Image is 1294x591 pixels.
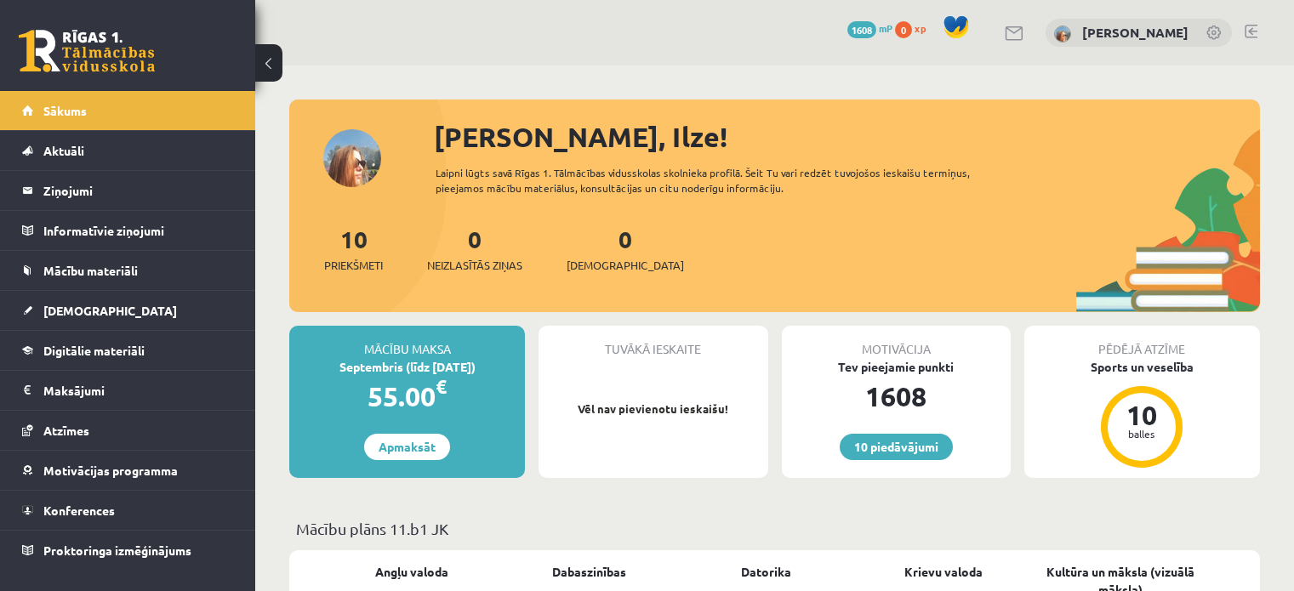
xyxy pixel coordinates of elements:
div: Tuvākā ieskaite [539,326,767,358]
span: mP [879,21,892,35]
span: Mācību materiāli [43,263,138,278]
span: Priekšmeti [324,257,383,274]
img: Ilze Behmane-Bergmane [1054,26,1071,43]
a: Sports un veselība 10 balles [1024,358,1260,470]
div: 1608 [782,376,1011,417]
span: Motivācijas programma [43,463,178,478]
span: € [436,374,447,399]
a: Motivācijas programma [22,451,234,490]
a: Rīgas 1. Tālmācības vidusskola [19,30,155,72]
div: Sports un veselība [1024,358,1260,376]
span: [DEMOGRAPHIC_DATA] [567,257,684,274]
legend: Maksājumi [43,371,234,410]
a: Dabaszinības [552,563,626,581]
div: Motivācija [782,326,1011,358]
a: Mācību materiāli [22,251,234,290]
div: Pēdējā atzīme [1024,326,1260,358]
div: 10 [1116,401,1167,429]
span: Neizlasītās ziņas [427,257,522,274]
a: 10 piedāvājumi [840,434,953,460]
legend: Informatīvie ziņojumi [43,211,234,250]
a: Datorika [741,563,791,581]
div: 55.00 [289,376,525,417]
a: Atzīmes [22,411,234,450]
span: Sākums [43,103,87,118]
div: balles [1116,429,1167,439]
a: [DEMOGRAPHIC_DATA] [22,291,234,330]
a: Ziņojumi [22,171,234,210]
a: 10Priekšmeti [324,224,383,274]
a: Proktoringa izmēģinājums [22,531,234,570]
a: Digitālie materiāli [22,331,234,370]
a: Sākums [22,91,234,130]
span: Aktuāli [43,143,84,158]
span: 0 [895,21,912,38]
a: Maksājumi [22,371,234,410]
span: Digitālie materiāli [43,343,145,358]
a: 1608 mP [847,21,892,35]
a: Informatīvie ziņojumi [22,211,234,250]
a: Konferences [22,491,234,530]
span: Atzīmes [43,423,89,438]
a: Apmaksāt [364,434,450,460]
div: Tev pieejamie punkti [782,358,1011,376]
div: Septembris (līdz [DATE]) [289,358,525,376]
a: Krievu valoda [904,563,983,581]
a: 0[DEMOGRAPHIC_DATA] [567,224,684,274]
div: Mācību maksa [289,326,525,358]
a: [PERSON_NAME] [1082,24,1189,41]
span: xp [915,21,926,35]
a: Aktuāli [22,131,234,170]
legend: Ziņojumi [43,171,234,210]
span: Konferences [43,503,115,518]
a: 0Neizlasītās ziņas [427,224,522,274]
span: 1608 [847,21,876,38]
a: 0 xp [895,21,934,35]
div: Laipni lūgts savā Rīgas 1. Tālmācības vidusskolas skolnieka profilā. Šeit Tu vari redzēt tuvojošo... [436,165,1018,196]
span: [DEMOGRAPHIC_DATA] [43,303,177,318]
p: Vēl nav pievienotu ieskaišu! [547,401,759,418]
span: Proktoringa izmēģinājums [43,543,191,558]
a: Angļu valoda [375,563,448,581]
div: [PERSON_NAME], Ilze! [434,116,1260,157]
p: Mācību plāns 11.b1 JK [296,517,1253,540]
